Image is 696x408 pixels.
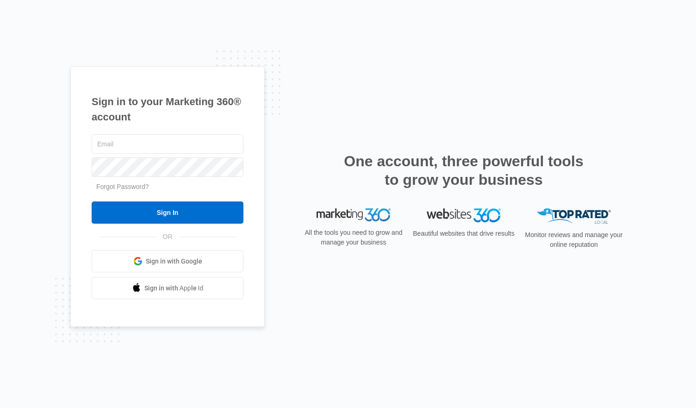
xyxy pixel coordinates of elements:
[92,134,243,154] input: Email
[92,94,243,125] h1: Sign in to your Marketing 360® account
[92,250,243,272] a: Sign in with Google
[92,277,243,299] a: Sign in with Apple Id
[302,228,405,247] p: All the tools you need to grow and manage your business
[537,208,611,224] img: Top Rated Local
[96,183,149,190] a: Forgot Password?
[522,230,626,250] p: Monitor reviews and manage your online reputation
[156,232,179,242] span: OR
[427,208,501,222] img: Websites 360
[341,152,586,189] h2: One account, three powerful tools to grow your business
[144,283,204,293] span: Sign in with Apple Id
[146,257,202,266] span: Sign in with Google
[92,201,243,224] input: Sign In
[412,229,516,239] p: Beautiful websites that drive results
[317,208,391,221] img: Marketing 360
